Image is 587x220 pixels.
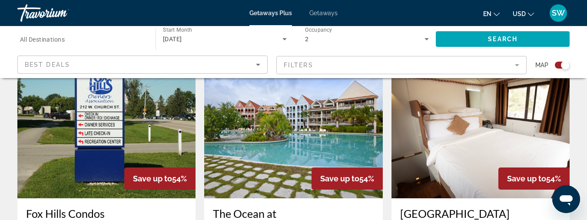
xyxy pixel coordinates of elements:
[320,174,359,183] span: Save up to
[25,59,260,70] mat-select: Sort by
[163,36,182,43] span: [DATE]
[312,167,383,190] div: 54%
[552,185,580,213] iframe: Button to launch messaging window
[305,36,308,43] span: 2
[513,10,526,17] span: USD
[124,167,196,190] div: 54%
[309,10,338,16] a: Getaways
[17,59,196,198] img: 1245E02X.jpg
[163,27,192,33] span: Start Month
[483,7,500,20] button: Change language
[249,10,292,16] a: Getaways Plus
[552,9,565,17] span: SW
[204,59,382,198] img: 4063O01X.jpg
[400,207,561,220] a: [GEOGRAPHIC_DATA]
[26,207,187,220] a: Fox Hills Condos
[276,56,527,75] button: Filter
[513,7,534,20] button: Change currency
[305,27,332,33] span: Occupancy
[535,59,548,71] span: Map
[133,174,172,183] span: Save up to
[25,61,70,68] span: Best Deals
[488,36,517,43] span: Search
[498,167,570,190] div: 54%
[436,31,570,47] button: Search
[483,10,491,17] span: en
[507,174,546,183] span: Save up to
[547,4,570,22] button: User Menu
[17,2,104,24] a: Travorium
[20,36,65,43] span: All Destinations
[391,59,570,198] img: F209I01X.jpg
